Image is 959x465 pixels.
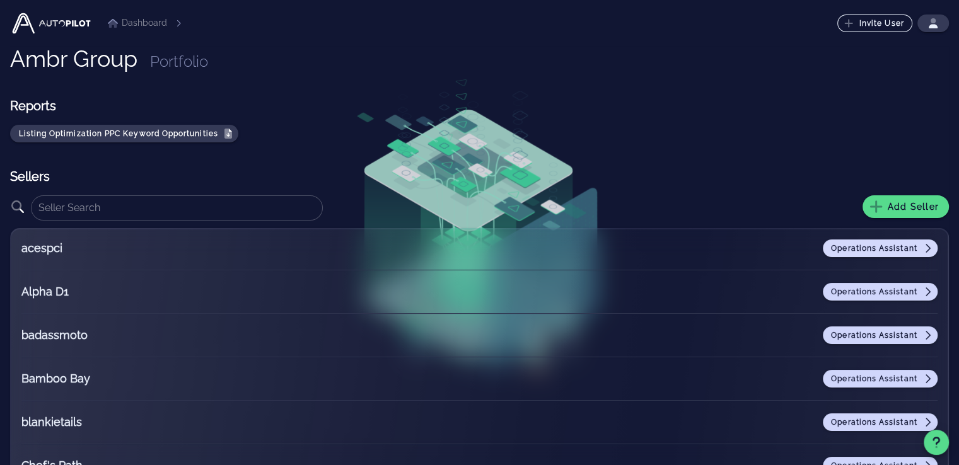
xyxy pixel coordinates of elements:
[830,374,930,384] span: Operations Assistant
[823,326,938,344] a: Operations Assistant
[823,413,938,431] a: Operations Assistant
[823,283,938,301] a: Operations Assistant
[21,283,179,301] h2: Alpha D1
[830,287,930,297] span: Operations Assistant
[873,201,939,212] span: Add Seller
[21,239,179,257] h2: acespci
[830,330,930,340] span: Operations Assistant
[837,14,912,32] button: Invite User
[10,125,238,142] button: Listing Optimization PPC Keyword Opportunities
[21,370,179,387] h2: Bamboo Bay
[150,52,208,71] span: Portfolio
[10,46,137,71] h1: Ambr Group
[823,370,938,387] a: Operations Assistant
[18,129,230,139] span: Listing Optimization PPC Keyword Opportunities
[830,243,930,253] span: Operations Assistant
[10,168,949,185] h2: Sellers
[10,11,93,36] img: Autopilot
[21,326,179,344] h2: badassmoto
[863,195,949,218] button: Add Seller
[38,198,315,218] input: Seller Search
[846,18,904,28] span: Invite User
[10,97,475,115] h2: Reports
[823,239,938,257] a: Operations Assistant
[21,413,179,431] h2: blankietails
[924,430,949,455] button: Support
[830,417,930,427] span: Operations Assistant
